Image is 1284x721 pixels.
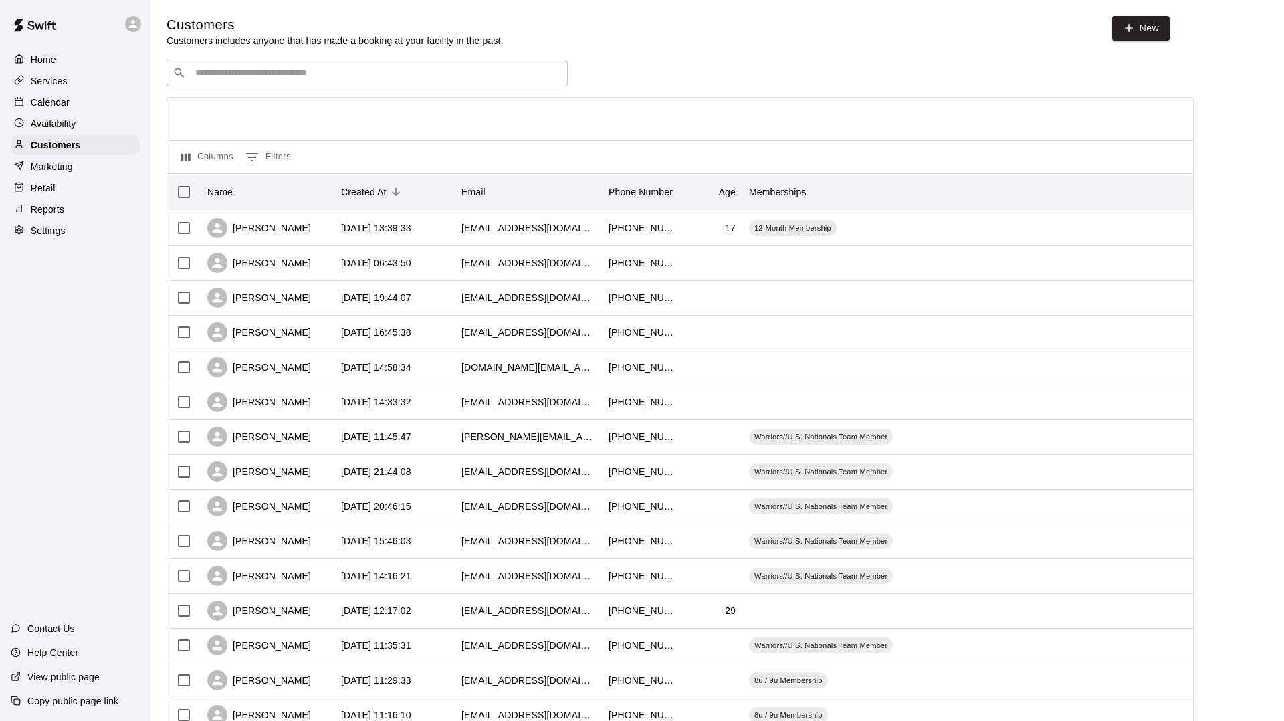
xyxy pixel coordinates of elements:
div: paul.wissmann@veteransunited.com [461,430,595,443]
div: Customers [11,135,140,155]
span: Warriors//U.S. Nationals Team Member [749,640,893,651]
div: 2025-08-15 14:33:32 [341,395,411,409]
div: Email [461,173,486,211]
div: +15737216635 [609,395,675,409]
a: Reports [11,199,140,219]
div: [PERSON_NAME] [207,392,311,412]
a: Marketing [11,157,140,177]
div: 12-Month Membership [749,220,837,236]
div: [PERSON_NAME] [207,357,311,377]
div: Name [207,173,233,211]
div: +18163320107 [609,674,675,687]
p: Services [31,74,68,88]
div: [PERSON_NAME] [207,670,311,690]
div: Warriors//U.S. Nationals Team Member [749,533,893,549]
div: 2025-08-15 14:58:34 [341,360,411,374]
div: 2025-08-14 20:46:15 [341,500,411,513]
a: Calendar [11,92,140,112]
div: bhscoachhenke@gmail.com [461,221,595,235]
div: +14172245497 [609,291,675,304]
p: Marketing [31,160,73,173]
div: bryce.a.bond@gmail.com [461,360,595,374]
p: Availability [31,117,76,130]
div: vturner639@gmail.com [461,256,595,270]
div: [PERSON_NAME] [207,635,311,655]
div: [PERSON_NAME] [207,531,311,551]
div: Age [682,173,742,211]
div: +18017124315 [609,639,675,652]
div: 2025-08-14 21:44:08 [341,465,411,478]
div: 2025-08-14 15:46:03 [341,534,411,548]
div: [PERSON_NAME] [207,427,311,447]
div: +14049921767 [609,604,675,617]
div: +16603469662 [609,500,675,513]
div: +15738083415 [609,465,675,478]
span: Warriors//U.S. Nationals Team Member [749,431,893,442]
div: Created At [334,173,455,211]
div: 2025-08-14 11:35:31 [341,639,411,652]
div: [PERSON_NAME] [207,322,311,342]
div: [PERSON_NAME] [207,288,311,308]
p: Settings [31,224,66,237]
span: 12-Month Membership [749,223,837,233]
p: Copy public page link [27,694,118,708]
div: [PERSON_NAME] [207,461,311,482]
div: Name [201,173,334,211]
span: Warriors//U.S. Nationals Team Member [749,536,893,546]
div: Warriors//U.S. Nationals Team Member [749,463,893,480]
div: Memberships [749,173,807,211]
div: Home [11,49,140,70]
div: [PERSON_NAME] [207,601,311,621]
span: Warriors//U.S. Nationals Team Member [749,466,893,477]
p: Contact Us [27,622,75,635]
span: 8u / 9u Membership [749,710,828,720]
a: Retail [11,178,140,198]
div: [PERSON_NAME] [207,253,311,273]
div: Warriors//U.S. Nationals Team Member [749,568,893,584]
a: Availability [11,114,140,134]
div: 2025-08-15 19:44:07 [341,291,411,304]
div: 2025-08-14 11:29:33 [341,674,411,687]
div: +15739993332 [609,360,675,374]
div: 29 [725,604,736,617]
div: 2025-08-16 06:43:50 [341,256,411,270]
h5: Customers [167,16,504,34]
p: Customers includes anyone that has made a booking at your facility in the past. [167,34,504,47]
p: Home [31,53,56,66]
div: 2025-08-16 13:39:33 [341,221,411,235]
div: 8u / 9u Membership [749,672,828,688]
div: Warriors//U.S. Nationals Team Member [749,498,893,514]
div: brookeberkey@gmail.com [461,326,595,339]
div: 2025-08-15 16:45:38 [341,326,411,339]
div: wjshock@gmail.com [461,534,595,548]
div: 2025-08-15 11:45:47 [341,430,411,443]
div: Settings [11,221,140,241]
button: Select columns [178,146,237,168]
div: Warriors//U.S. Nationals Team Member [749,637,893,653]
div: ateter85@gmail.com [461,500,595,513]
div: [PERSON_NAME] [207,218,311,238]
a: New [1112,16,1170,41]
div: Phone Number [609,173,673,211]
span: Warriors//U.S. Nationals Team Member [749,571,893,581]
p: Help Center [27,646,78,659]
div: Created At [341,173,387,211]
div: +15733031406 [609,326,675,339]
button: Show filters [242,146,294,168]
div: 17 [725,221,736,235]
div: +15734804560 [609,569,675,583]
div: +16605253686 [609,534,675,548]
p: View public page [27,670,100,684]
div: +15732968658 [609,256,675,270]
p: Reports [31,203,64,216]
div: teroneharris3@gmail.com [461,604,595,617]
button: Sort [387,183,405,201]
div: mna_sykora@yahoo.com [461,569,595,583]
div: Warriors//U.S. Nationals Team Member [749,429,893,445]
div: jessreschly@gmail.com [461,674,595,687]
div: +15739829177 [609,221,675,235]
span: Warriors//U.S. Nationals Team Member [749,501,893,512]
